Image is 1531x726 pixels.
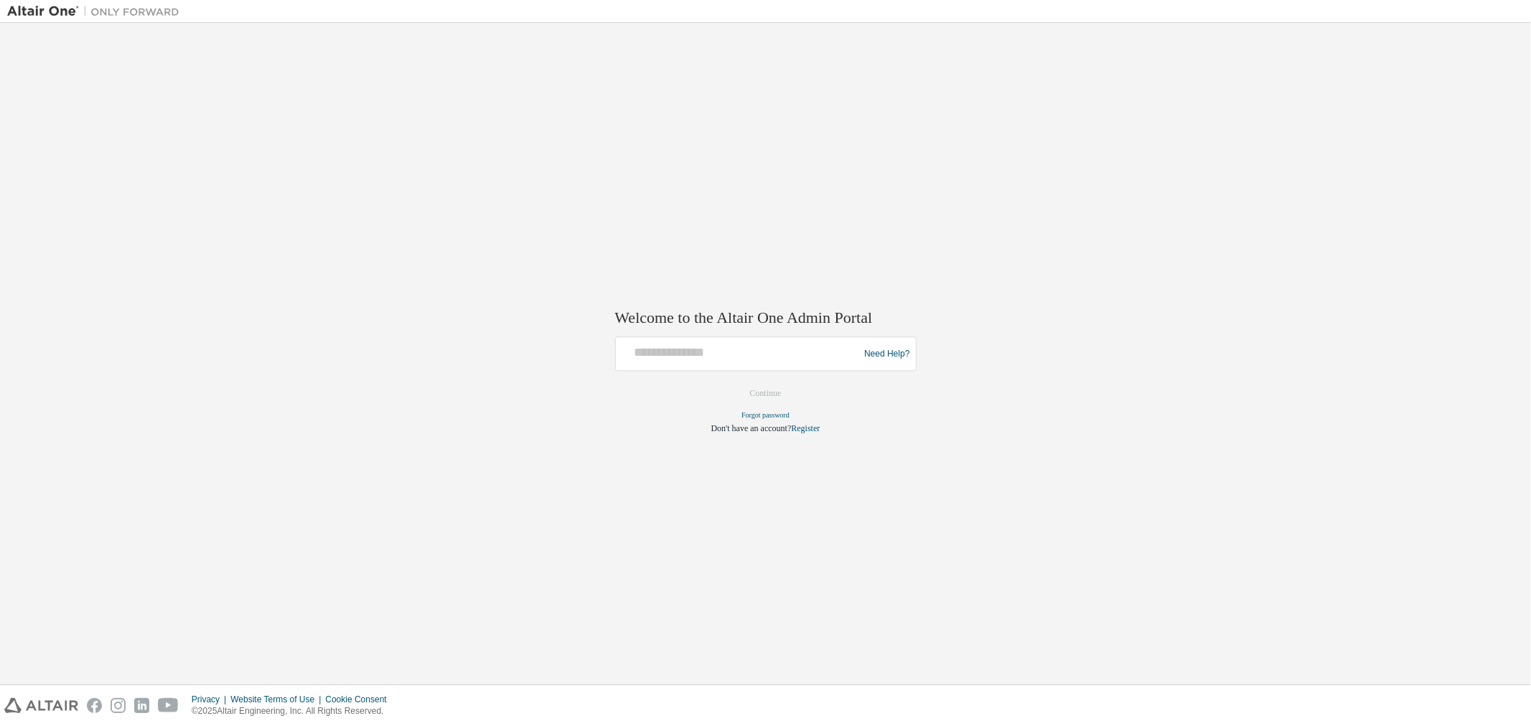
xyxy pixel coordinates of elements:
p: © 2025 Altair Engineering, Inc. All Rights Reserved. [192,705,395,717]
a: Forgot password [741,412,790,420]
img: youtube.svg [158,698,179,713]
img: instagram.svg [111,698,126,713]
span: Don't have an account? [711,424,792,434]
div: Website Terms of Use [230,694,325,705]
img: altair_logo.svg [4,698,78,713]
img: linkedin.svg [134,698,149,713]
div: Cookie Consent [325,694,395,705]
img: Altair One [7,4,187,19]
img: facebook.svg [87,698,102,713]
h2: Welcome to the Altair One Admin Portal [615,308,917,328]
a: Register [791,424,820,434]
div: Privacy [192,694,230,705]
